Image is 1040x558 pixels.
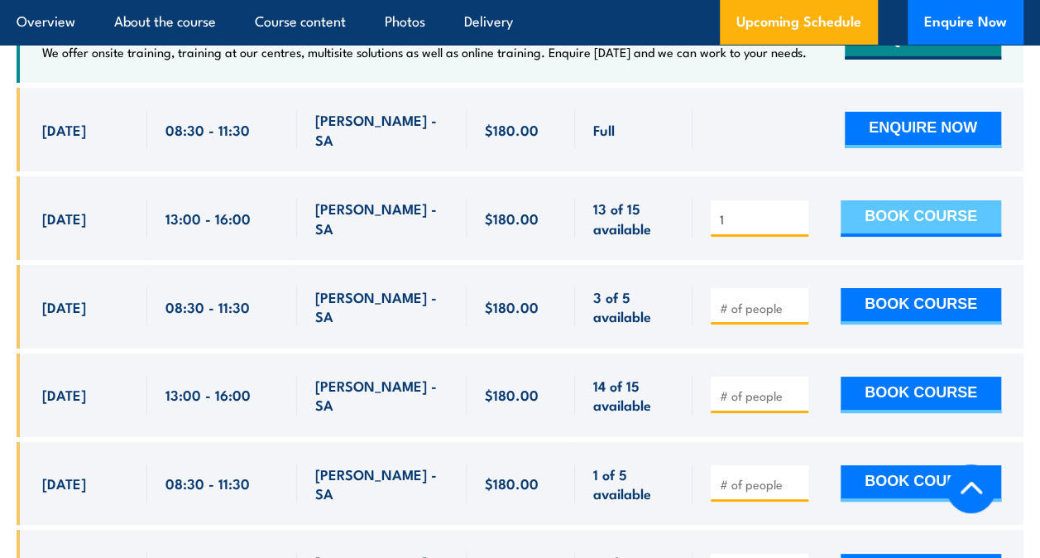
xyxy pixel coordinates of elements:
input: # of people [720,211,803,228]
span: 08:30 - 11:30 [165,297,250,316]
button: BOOK COURSE [841,288,1001,325]
span: Full [593,120,615,139]
input: # of people [720,387,803,404]
span: 13:00 - 16:00 [165,209,251,228]
span: 14 of 15 available [593,376,674,415]
span: [DATE] [42,120,86,139]
span: 08:30 - 11:30 [165,120,250,139]
span: $180.00 [485,385,539,404]
span: 3 of 5 available [593,287,674,326]
p: We offer onsite training, training at our centres, multisite solutions as well as online training... [42,44,807,60]
span: [PERSON_NAME] - SA [315,287,448,326]
span: 08:30 - 11:30 [165,474,250,493]
input: # of people [720,300,803,316]
span: 1 of 5 available [593,464,674,503]
span: $180.00 [485,120,539,139]
span: 13 of 15 available [593,199,674,238]
span: [PERSON_NAME] - SA [315,110,448,149]
span: [DATE] [42,297,86,316]
span: [DATE] [42,474,86,493]
button: ENQUIRE NOW [845,112,1001,148]
button: BOOK COURSE [841,465,1001,502]
button: BOOK COURSE [841,200,1001,237]
span: [PERSON_NAME] - SA [315,376,448,415]
span: [DATE] [42,385,86,404]
span: [DATE] [42,209,86,228]
input: # of people [720,476,803,493]
span: $180.00 [485,297,539,316]
span: [PERSON_NAME] - SA [315,199,448,238]
span: [PERSON_NAME] - SA [315,464,448,503]
span: $180.00 [485,474,539,493]
span: $180.00 [485,209,539,228]
span: 13:00 - 16:00 [165,385,251,404]
button: BOOK COURSE [841,377,1001,413]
